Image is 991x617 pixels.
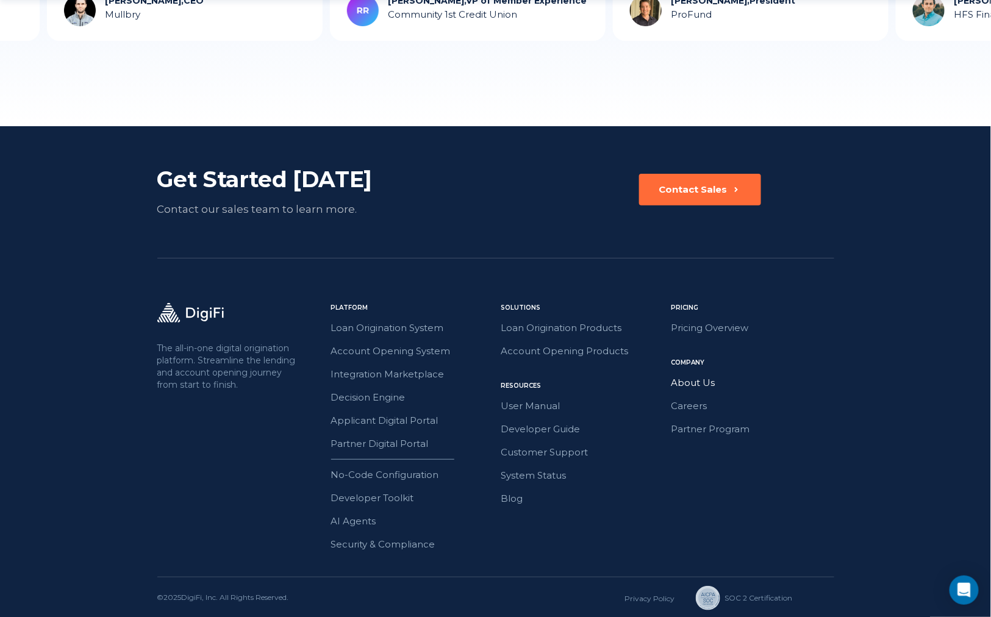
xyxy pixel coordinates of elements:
a: AI Agents [331,513,494,529]
div: Contact our sales team to learn more. [157,201,429,218]
a: Account Opening System [331,343,494,359]
div: Open Intercom Messenger [950,576,979,605]
div: Pricing [671,303,834,313]
div: Solutions [501,303,664,313]
a: SOC 2 Сertification [696,586,777,610]
button: Contact Sales [639,174,761,205]
a: Developer Guide [501,421,664,437]
p: The all-in-one digital origination platform. Streamline the lending and account opening journey f... [157,342,299,391]
a: Account Opening Products [501,343,664,359]
div: Mullbry [104,7,203,23]
a: About Us [671,375,834,391]
div: © 2025 DigiFi, Inc. All Rights Reserved. [157,592,289,604]
div: SOC 2 Сertification [725,593,793,604]
a: No-Code Configuration [331,467,494,483]
a: Careers [671,398,834,414]
a: Pricing Overview [671,320,834,336]
a: Loan Origination System [331,320,494,336]
div: Get Started [DATE] [157,165,429,193]
a: User Manual [501,398,664,414]
div: Contact Sales [659,184,728,196]
div: Platform [331,303,494,313]
a: Security & Compliance [331,537,494,552]
a: Partner Digital Portal [331,436,494,452]
div: Resources [501,381,664,391]
div: ProFund [670,7,795,23]
a: System Status [501,468,664,483]
a: Developer Toolkit [331,490,494,506]
div: Company [671,358,834,368]
a: Contact Sales [639,174,761,218]
a: Customer Support [501,444,664,460]
div: Community 1st Credit Union [387,7,586,23]
a: Applicant Digital Portal [331,413,494,429]
a: Decision Engine [331,390,494,405]
a: Integration Marketplace [331,366,494,382]
a: Partner Program [671,421,834,437]
a: Privacy Policy [625,594,675,603]
a: Blog [501,491,664,507]
a: Loan Origination Products [501,320,664,336]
